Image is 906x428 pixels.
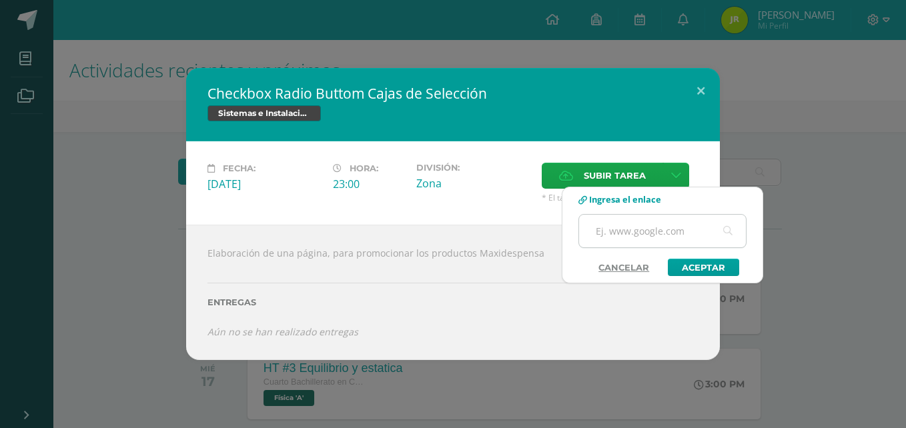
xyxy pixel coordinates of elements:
span: Sistemas e Instalación de Software [207,105,321,121]
a: Cancelar [585,259,662,276]
span: Subir tarea [584,163,646,188]
div: Zona [416,176,531,191]
label: Entregas [207,297,699,307]
button: Close (Esc) [682,68,720,113]
span: Fecha: [223,163,256,173]
a: Aceptar [668,259,739,276]
input: Ej. www.google.com [579,215,746,247]
span: * El tamaño máximo permitido es 50 MB [542,192,699,203]
div: [DATE] [207,177,322,191]
div: Elaboración de una página, para promocionar los productos Maxidespensa [186,225,720,359]
span: Hora: [350,163,378,173]
span: Ingresa el enlace [589,193,661,205]
h2: Checkbox Radio Buttom Cajas de Selección [207,84,699,103]
div: 23:00 [333,177,406,191]
i: Aún no se han realizado entregas [207,325,358,338]
label: División: [416,163,531,173]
